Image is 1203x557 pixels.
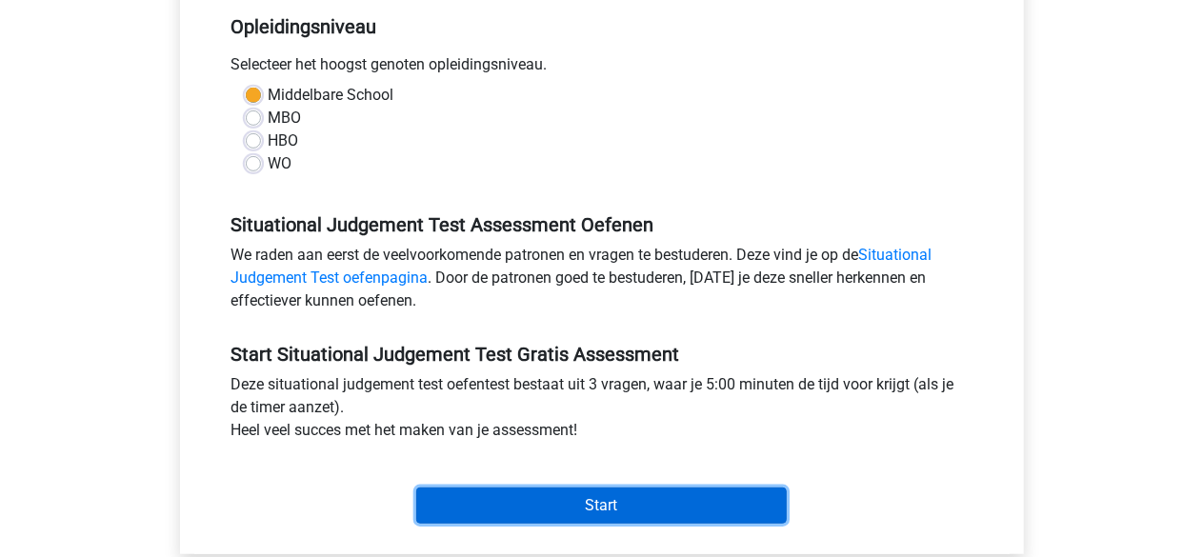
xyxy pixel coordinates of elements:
[217,244,987,320] div: We raden aan eerst de veelvoorkomende patronen en vragen te bestuderen. Deze vind je op de . Door...
[231,8,972,46] h5: Opleidingsniveau
[217,373,987,449] div: Deze situational judgement test oefentest bestaat uit 3 vragen, waar je 5:00 minuten de tijd voor...
[269,129,299,152] label: HBO
[269,84,394,107] label: Middelbare School
[231,213,972,236] h5: Situational Judgement Test Assessment Oefenen
[416,487,787,524] input: Start
[217,53,987,84] div: Selecteer het hoogst genoten opleidingsniveau.
[269,152,292,175] label: WO
[231,343,972,366] h5: Start Situational Judgement Test Gratis Assessment
[269,107,302,129] label: MBO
